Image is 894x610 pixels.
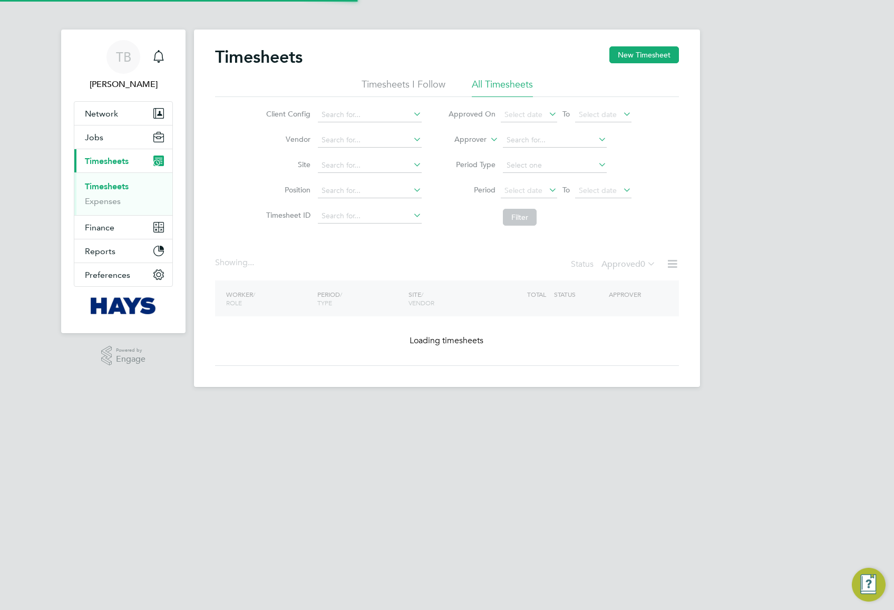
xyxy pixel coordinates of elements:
span: Jobs [85,132,103,142]
label: Site [263,160,310,169]
input: Search for... [318,183,422,198]
span: Reports [85,246,115,256]
span: To [559,183,573,197]
input: Search for... [318,133,422,148]
button: Preferences [74,263,172,286]
input: Search for... [503,133,607,148]
div: Showing [215,257,256,268]
button: Timesheets [74,149,172,172]
span: Powered by [116,346,145,355]
span: Select date [579,110,617,119]
a: TB[PERSON_NAME] [74,40,173,91]
span: Select date [579,186,617,195]
input: Search for... [318,209,422,224]
label: Approved [601,259,656,269]
input: Search for... [318,108,422,122]
span: Engage [116,355,145,364]
label: Timesheet ID [263,210,310,220]
button: New Timesheet [609,46,679,63]
label: Approved On [448,109,495,119]
label: Vendor [263,134,310,144]
button: Engage Resource Center [852,568,886,602]
label: Position [263,185,310,195]
div: Timesheets [74,172,172,215]
label: Approver [439,134,487,145]
a: Go to home page [74,297,173,314]
nav: Main navigation [61,30,186,333]
a: Timesheets [85,181,129,191]
h2: Timesheets [215,46,303,67]
button: Reports [74,239,172,263]
span: Preferences [85,270,130,280]
span: TB [116,50,131,64]
button: Filter [503,209,537,226]
div: Status [571,257,658,272]
label: Period Type [448,160,495,169]
span: ... [248,257,254,268]
span: Select date [504,110,542,119]
input: Select one [503,158,607,173]
a: Powered byEngage [101,346,146,366]
span: Finance [85,222,114,233]
a: Expenses [85,196,121,206]
span: Network [85,109,118,119]
button: Network [74,102,172,125]
span: Select date [504,186,542,195]
img: hays-logo-retina.png [91,297,157,314]
label: Client Config [263,109,310,119]
span: Timesheets [85,156,129,166]
span: Tommy Bowdery [74,78,173,91]
span: 0 [640,259,645,269]
button: Finance [74,216,172,239]
li: All Timesheets [472,78,533,97]
span: To [559,107,573,121]
li: Timesheets I Follow [362,78,445,97]
label: Period [448,185,495,195]
button: Jobs [74,125,172,149]
input: Search for... [318,158,422,173]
